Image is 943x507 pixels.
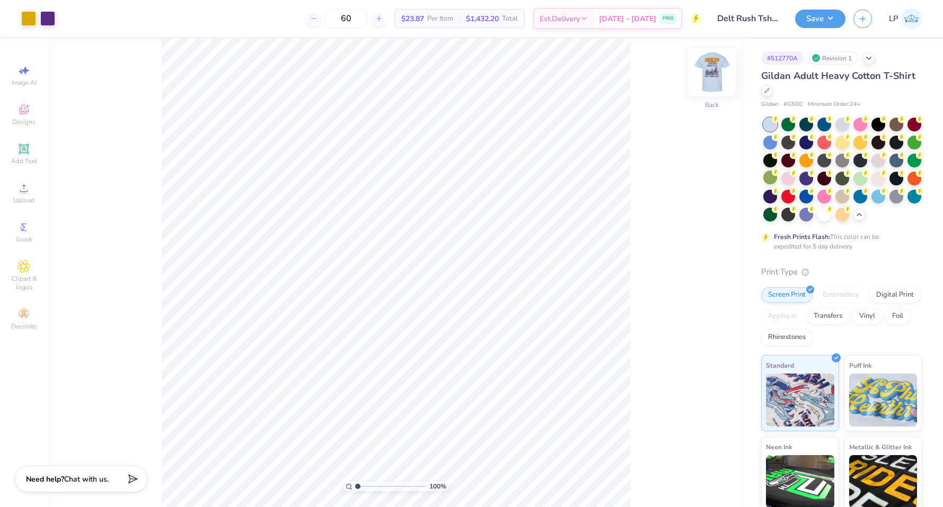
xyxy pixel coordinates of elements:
span: FREE [663,15,674,22]
span: Est. Delivery [540,13,580,24]
span: Gildan Adult Heavy Cotton T-Shirt [761,69,915,82]
span: Puff Ink [849,360,871,371]
span: # G500 [783,100,803,109]
span: $23.87 [401,13,424,24]
img: Standard [766,373,834,426]
div: # 512770A [761,51,804,65]
div: Transfers [807,308,849,324]
img: Puff Ink [849,373,918,426]
strong: Fresh Prints Flash: [774,233,830,241]
span: Minimum Order: 24 + [808,100,861,109]
span: Upload [13,196,34,204]
span: Neon Ink [766,441,792,452]
img: Lauren Pevec [901,8,922,29]
span: $1,432.20 [466,13,499,24]
span: Designs [12,118,36,126]
div: Applique [761,308,804,324]
span: Standard [766,360,794,371]
div: Rhinestones [761,330,813,345]
span: Chat with us. [64,474,109,484]
span: Clipart & logos [5,274,42,291]
span: Total [502,13,518,24]
span: Greek [16,235,32,244]
span: 100 % [429,482,446,491]
span: Gildan [761,100,778,109]
input: Untitled Design [709,8,787,29]
div: Embroidery [816,287,866,303]
div: Print Type [761,266,922,278]
button: Save [795,10,845,28]
span: [DATE] - [DATE] [599,13,656,24]
img: Back [691,51,733,93]
span: Add Text [11,157,37,165]
strong: Need help? [26,474,64,484]
div: Digital Print [869,287,921,303]
div: Foil [885,308,910,324]
span: Image AI [12,78,37,87]
input: – – [325,9,367,28]
span: Decorate [11,322,37,331]
div: This color can be expedited for 5 day delivery. [774,232,904,251]
div: Revision 1 [809,51,858,65]
span: LP [889,13,898,25]
span: Per Item [427,13,453,24]
div: Vinyl [852,308,882,324]
div: Screen Print [761,287,813,303]
div: Back [705,100,719,110]
a: LP [889,8,922,29]
span: Metallic & Glitter Ink [849,441,912,452]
